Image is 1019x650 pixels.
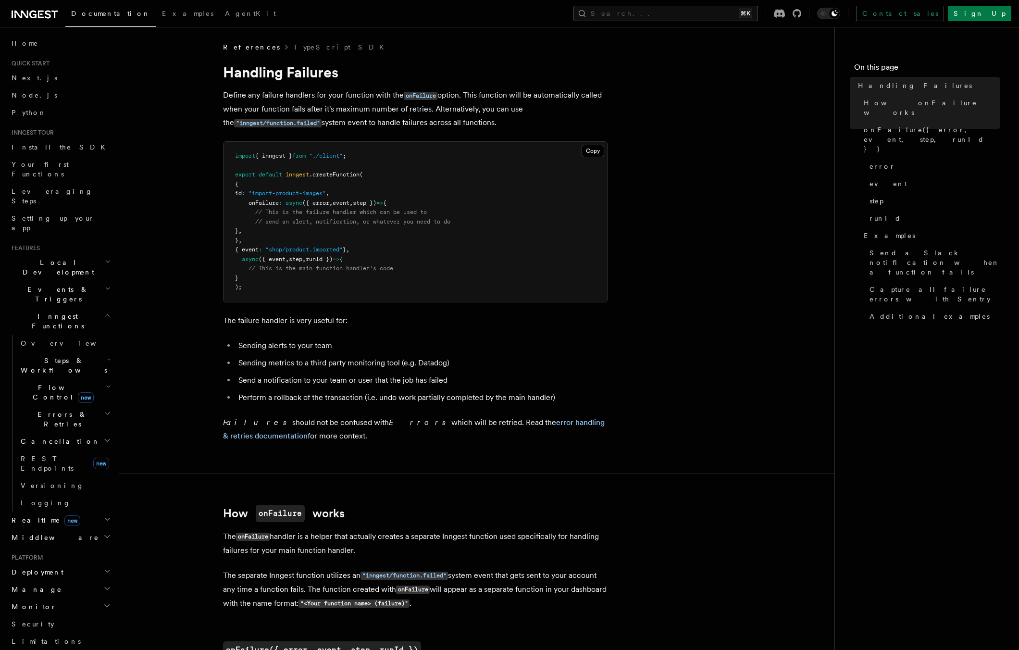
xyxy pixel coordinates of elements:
[870,285,1000,304] span: Capture all failure errors with Sentry
[242,190,245,197] span: :
[255,218,450,225] span: // send an alert, notification, or whatever you need to do
[870,312,990,321] span: Additional examples
[854,62,1000,77] h4: On this page
[8,515,80,525] span: Realtime
[948,6,1011,21] a: Sign Up
[8,156,113,183] a: Your first Functions
[864,98,1000,117] span: How onFailure works
[870,179,907,188] span: event
[17,356,107,375] span: Steps & Workflows
[298,600,410,608] code: "<Your function name> (failure)"
[866,244,1000,281] a: Send a Slack notification when a function fails
[223,42,280,52] span: References
[235,237,238,244] span: }
[339,256,343,262] span: {
[8,312,104,331] span: Inngest Functions
[8,512,113,529] button: Realtimenew
[292,152,306,159] span: from
[12,143,111,151] span: Install the SDK
[12,187,93,205] span: Leveraging Steps
[235,284,242,290] span: );
[249,265,393,272] span: // This is the main function handler's code
[856,6,944,21] a: Contact sales
[8,210,113,237] a: Setting up your app
[78,392,94,403] span: new
[17,494,113,512] a: Logging
[279,200,282,206] span: :
[65,3,156,27] a: Documentation
[12,620,54,628] span: Security
[866,192,1000,210] a: step
[223,569,608,611] p: The separate Inngest function utilizes an system event that gets sent to your account any time a ...
[864,125,1000,154] span: onFailure({ error, event, step, runId })
[249,200,279,206] span: onFailure
[238,227,242,234] span: ,
[866,308,1000,325] a: Additional examples
[234,119,322,127] code: "inngest/function.failed"
[286,171,309,178] span: inngest
[8,258,105,277] span: Local Development
[8,254,113,281] button: Local Development
[235,190,242,197] span: id
[353,200,376,206] span: step })
[234,118,322,127] a: "inngest/function.failed"
[360,572,448,580] code: "inngest/function.failed"
[396,586,430,594] code: onFailure
[223,418,292,427] em: Failures
[389,418,451,427] em: Errors
[17,437,100,446] span: Cancellation
[8,554,43,562] span: Platform
[866,175,1000,192] a: event
[8,35,113,52] a: Home
[333,256,339,262] span: =>
[8,602,57,612] span: Monitor
[404,92,437,100] code: onFailure
[17,383,106,402] span: Flow Control
[866,158,1000,175] a: error
[309,171,360,178] span: .createFunction
[8,87,113,104] a: Node.js
[870,196,883,206] span: step
[223,505,345,522] a: HowonFailureworks
[360,571,448,580] a: "inngest/function.failed"
[817,8,840,19] button: Toggle dark mode
[259,246,262,253] span: :
[739,9,752,18] kbd: ⌘K
[12,109,47,116] span: Python
[860,121,1000,158] a: onFailure({ error, event, step, runId })
[64,515,80,526] span: new
[289,256,302,262] span: step
[8,69,113,87] a: Next.js
[223,314,608,327] p: The failure handler is very useful for:
[235,227,238,234] span: }
[236,339,608,352] li: Sending alerts to your team
[582,145,604,157] button: Copy
[223,418,605,440] a: error handling & retries documentation
[866,210,1000,227] a: runId
[17,352,113,379] button: Steps & Workflows
[12,74,57,82] span: Next.js
[306,256,333,262] span: runId })
[223,88,608,130] p: Define any failure handlers for your function with the option. This function will be automaticall...
[223,416,608,443] p: should not be confused with which will be retried. Read the for more context.
[8,633,113,650] a: Limitations
[21,339,120,347] span: Overview
[236,391,608,404] li: Perform a rollback of the transaction (i.e. undo work partially completed by the main handler)
[8,138,113,156] a: Install the SDK
[343,246,346,253] span: }
[93,458,109,469] span: new
[17,379,113,406] button: Flow Controlnew
[286,200,302,206] span: async
[293,42,390,52] a: TypeScript SDK
[259,171,282,178] span: default
[8,104,113,121] a: Python
[870,162,895,171] span: error
[236,356,608,370] li: Sending metrics to a third party monitoring tool (e.g. Datadog)
[235,152,255,159] span: import
[8,335,113,512] div: Inngest Functions
[8,615,113,633] a: Security
[8,563,113,581] button: Deployment
[235,246,259,253] span: { event
[162,10,213,17] span: Examples
[236,533,270,541] code: onFailure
